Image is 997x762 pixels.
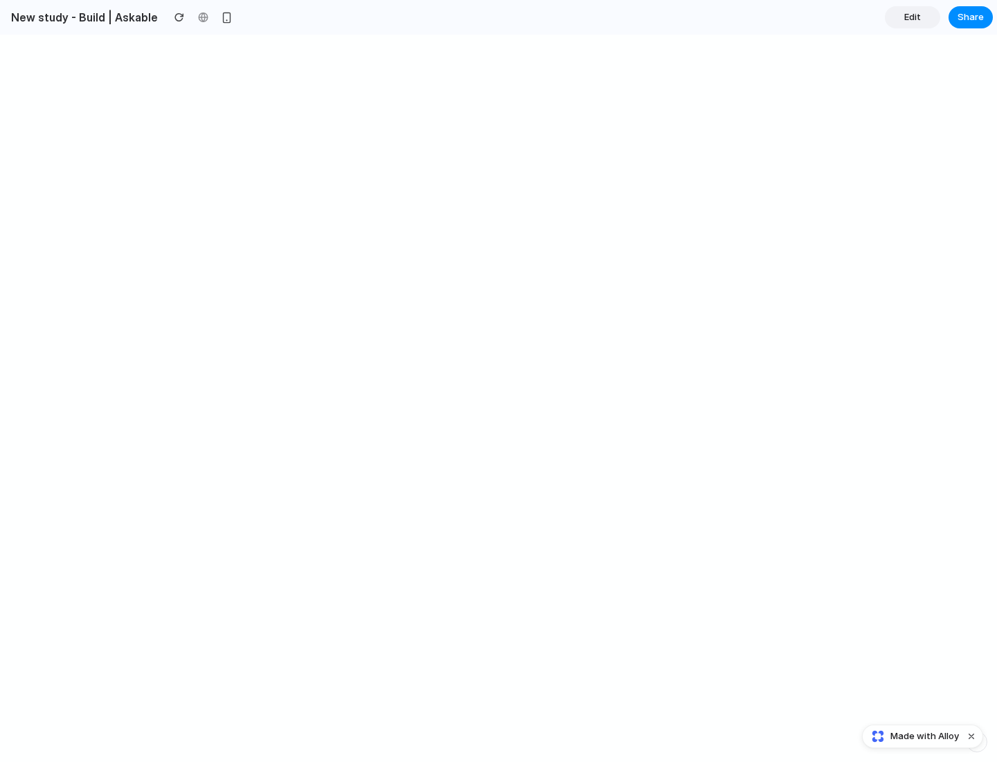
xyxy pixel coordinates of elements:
a: Made with Alloy [863,729,960,743]
span: Edit [904,10,921,24]
a: Edit [885,6,940,28]
button: Share [949,6,993,28]
button: Dismiss watermark [963,728,980,745]
span: Made with Alloy [890,729,959,743]
h2: New study - Build | Askable [6,9,158,26]
span: Share [958,10,984,24]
